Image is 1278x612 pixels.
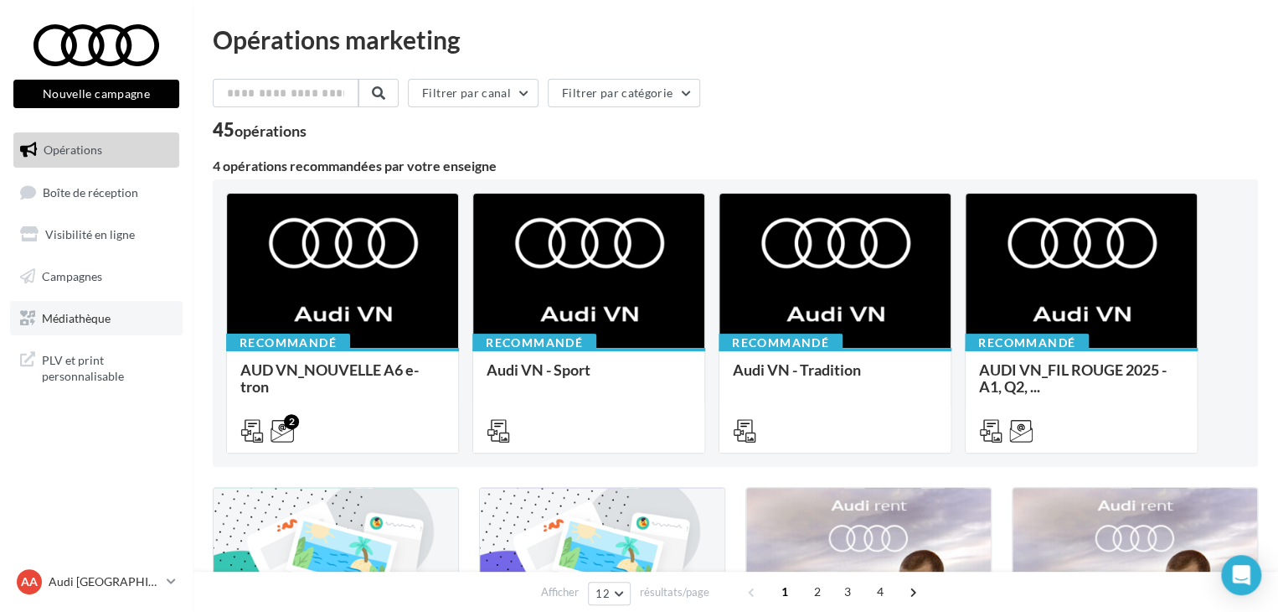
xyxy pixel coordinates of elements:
span: AUDI VN_FIL ROUGE 2025 - A1, Q2, ... [979,360,1167,396]
span: AA [21,573,38,590]
span: Opérations [44,143,102,157]
span: Afficher [541,584,579,600]
a: PLV et print personnalisable [10,342,183,392]
div: 4 opérations recommandées par votre enseigne [213,159,1258,173]
a: Campagnes [10,259,183,294]
div: Recommandé [472,334,596,352]
span: 3 [834,578,861,605]
span: Médiathèque [42,310,111,324]
div: 45 [213,121,307,139]
span: 2 [804,578,831,605]
div: Opérations marketing [213,27,1258,52]
span: 1 [771,578,798,605]
span: Boîte de réception [43,184,138,199]
button: 12 [588,582,631,605]
div: opérations [234,123,307,138]
div: Open Intercom Messenger [1221,555,1261,595]
a: Médiathèque [10,301,183,336]
p: Audi [GEOGRAPHIC_DATA] [49,573,160,590]
span: Visibilité en ligne [45,227,135,241]
a: Visibilité en ligne [10,217,183,252]
span: Audi VN - Tradition [733,360,861,379]
span: Campagnes [42,269,102,283]
a: Opérations [10,132,183,168]
a: Boîte de réception [10,174,183,210]
span: AUD VN_NOUVELLE A6 e-tron [240,360,419,396]
span: résultats/page [640,584,709,600]
div: Recommandé [719,334,843,352]
div: Recommandé [226,334,350,352]
button: Nouvelle campagne [13,80,179,108]
div: 2 [284,414,299,429]
button: Filtrer par catégorie [548,79,700,107]
span: PLV et print personnalisable [42,349,173,385]
span: Audi VN - Sport [487,360,590,379]
a: AA Audi [GEOGRAPHIC_DATA] [13,566,179,598]
span: 4 [867,578,894,605]
span: 12 [595,587,610,600]
div: Recommandé [965,334,1089,352]
button: Filtrer par canal [408,79,539,107]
